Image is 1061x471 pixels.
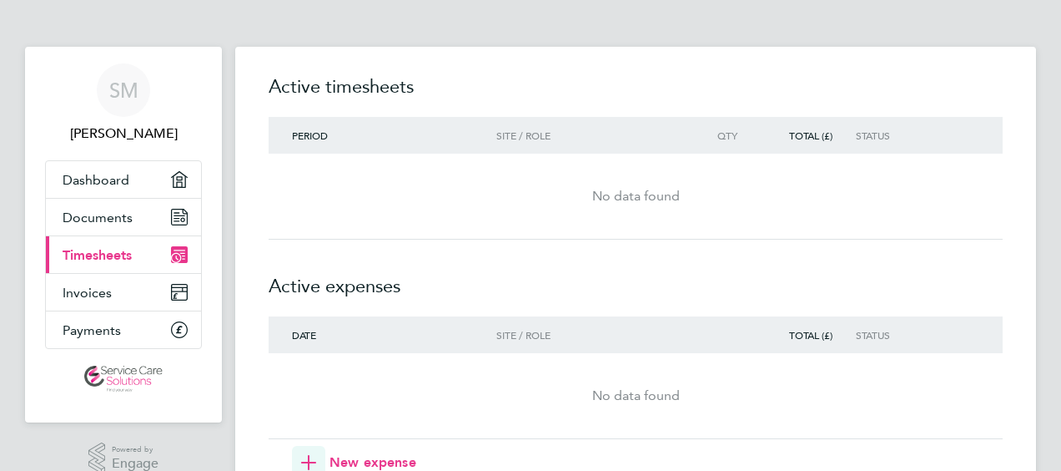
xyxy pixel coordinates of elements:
[45,124,202,144] span: Sonja Marzouki
[63,322,121,338] span: Payments
[45,366,202,392] a: Go to home page
[46,236,201,273] a: Timesheets
[761,129,856,141] div: Total (£)
[84,366,163,392] img: servicecare-logo-retina.png
[109,79,138,101] span: SM
[46,274,201,311] a: Invoices
[269,73,1003,117] h2: Active timesheets
[856,129,958,141] div: Status
[46,311,201,348] a: Payments
[269,240,1003,317] h2: Active expenses
[63,210,133,225] span: Documents
[761,329,856,341] div: Total (£)
[269,186,1003,206] div: No data found
[112,443,158,457] span: Powered by
[496,329,687,341] div: Site / Role
[112,457,158,471] span: Engage
[856,329,958,341] div: Status
[292,129,328,142] span: Period
[63,172,129,188] span: Dashboard
[46,199,201,235] a: Documents
[63,285,112,301] span: Invoices
[46,161,201,198] a: Dashboard
[45,63,202,144] a: SM[PERSON_NAME]
[269,329,496,341] div: Date
[269,386,1003,406] div: No data found
[687,129,761,141] div: Qty
[496,129,687,141] div: Site / Role
[63,247,132,263] span: Timesheets
[25,47,222,423] nav: Main navigation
